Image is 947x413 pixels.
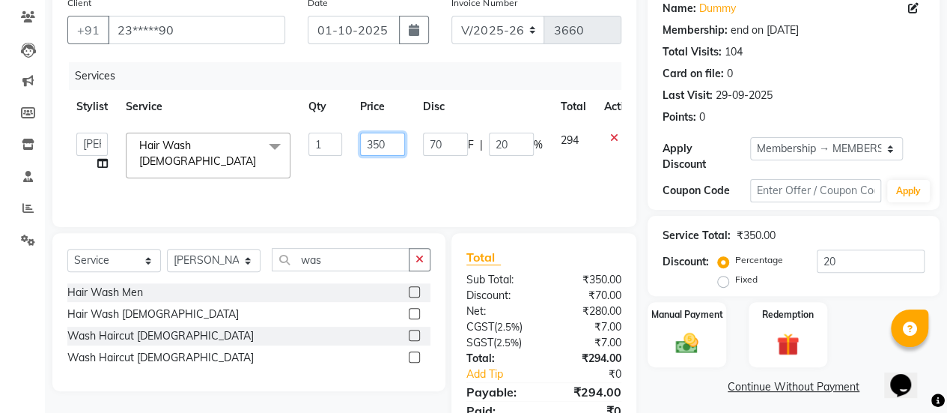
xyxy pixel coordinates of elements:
div: Discount: [455,288,544,304]
div: 0 [699,109,705,125]
button: Apply [887,180,930,202]
div: ₹0 [558,367,633,382]
th: Qty [299,90,351,124]
span: 294 [561,133,579,147]
iframe: chat widget [884,353,932,398]
div: end on [DATE] [731,22,799,38]
a: Dummy [699,1,736,16]
div: 0 [727,66,733,82]
a: Continue Without Payment [651,379,937,395]
div: Card on file: [663,66,724,82]
div: Hair Wash Men [67,285,143,301]
div: Coupon Code [663,183,750,199]
div: Total: [455,351,544,367]
span: Total [466,250,501,265]
div: Wash Haircut [DEMOGRAPHIC_DATA] [67,328,254,344]
div: Name: [663,1,696,16]
span: % [534,137,543,153]
button: +91 [67,16,109,44]
a: Add Tip [455,367,558,382]
div: Membership: [663,22,728,38]
th: Disc [414,90,552,124]
span: SGST [466,336,493,349]
div: ( ) [455,319,544,335]
span: 2.5% [497,321,520,333]
div: Services [69,62,633,90]
img: _gift.svg [770,331,806,358]
div: ₹350.00 [737,228,776,244]
div: Payable: [455,383,544,401]
label: Fixed [735,273,758,286]
a: x [256,154,263,168]
div: ₹7.00 [543,335,633,351]
div: Hair Wash [DEMOGRAPHIC_DATA] [67,307,239,322]
div: Apply Discount [663,141,750,172]
div: ₹7.00 [543,319,633,335]
div: Discount: [663,254,709,270]
div: Sub Total: [455,272,544,288]
div: 29-09-2025 [716,88,773,103]
th: Stylist [67,90,117,124]
div: Points: [663,109,696,125]
th: Total [552,90,595,124]
div: ₹294.00 [543,383,633,401]
div: Net: [455,304,544,319]
th: Action [595,90,645,124]
div: Total Visits: [663,44,722,60]
div: ₹70.00 [543,288,633,304]
th: Service [117,90,299,124]
label: Manual Payment [651,308,723,322]
div: Last Visit: [663,88,713,103]
label: Redemption [762,308,814,322]
input: Enter Offer / Coupon Code [750,179,881,202]
span: F [468,137,474,153]
span: Hair Wash [DEMOGRAPHIC_DATA] [139,139,256,168]
input: Search by Name/Mobile/Email/Code [108,16,285,44]
label: Percentage [735,253,783,267]
input: Search or Scan [272,248,409,271]
th: Price [351,90,414,124]
div: ₹294.00 [543,351,633,367]
div: Service Total: [663,228,731,244]
div: ( ) [455,335,544,351]
span: CGST [466,320,494,334]
div: Wash Haircut [DEMOGRAPHIC_DATA] [67,350,254,366]
div: ₹350.00 [543,272,633,288]
span: 2.5% [496,337,519,349]
img: _cash.svg [669,331,705,357]
span: | [480,137,483,153]
div: ₹280.00 [543,304,633,319]
div: 104 [725,44,743,60]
